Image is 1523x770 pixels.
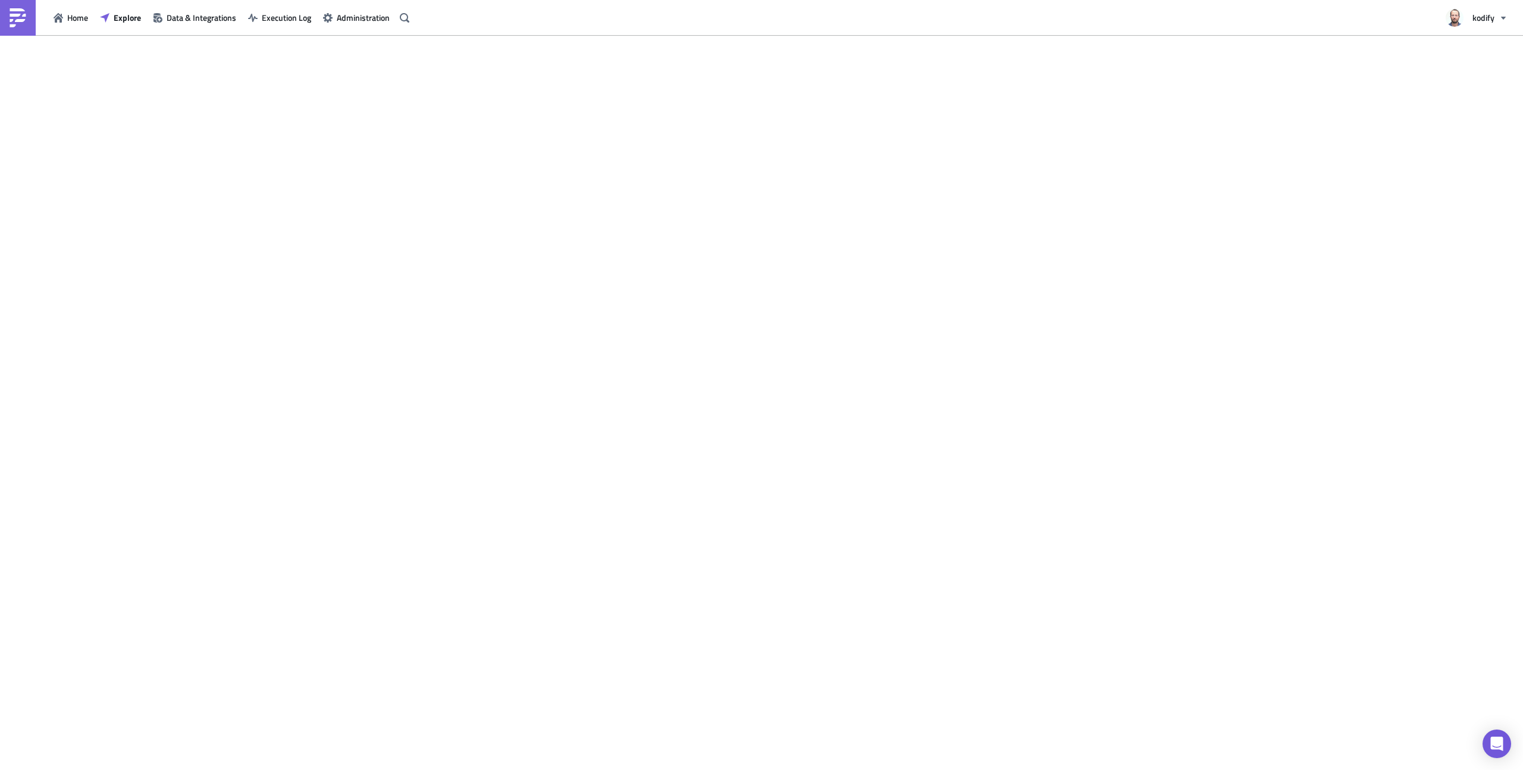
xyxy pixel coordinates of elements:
[1472,11,1494,24] span: kodify
[1439,5,1514,31] button: kodify
[337,11,390,24] span: Administration
[167,11,236,24] span: Data & Integrations
[1483,730,1511,758] div: Open Intercom Messenger
[67,11,88,24] span: Home
[242,8,317,27] button: Execution Log
[94,8,147,27] button: Explore
[147,8,242,27] button: Data & Integrations
[48,8,94,27] button: Home
[1444,8,1465,28] img: Avatar
[114,11,141,24] span: Explore
[8,8,27,27] img: PushMetrics
[262,11,311,24] span: Execution Log
[317,8,396,27] button: Administration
